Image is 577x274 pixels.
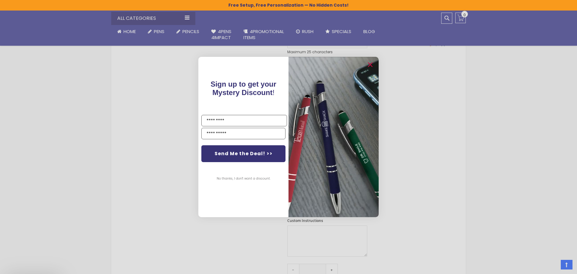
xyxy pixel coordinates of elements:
button: Send Me the Deal! >> [201,145,285,162]
span: Sign up to get your Mystery Discount [211,80,276,97]
span: ! [211,80,276,97]
img: pop-up-image [288,57,379,217]
button: No thanks, I don't want a discount. [214,171,273,186]
button: Close dialog [365,60,375,69]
